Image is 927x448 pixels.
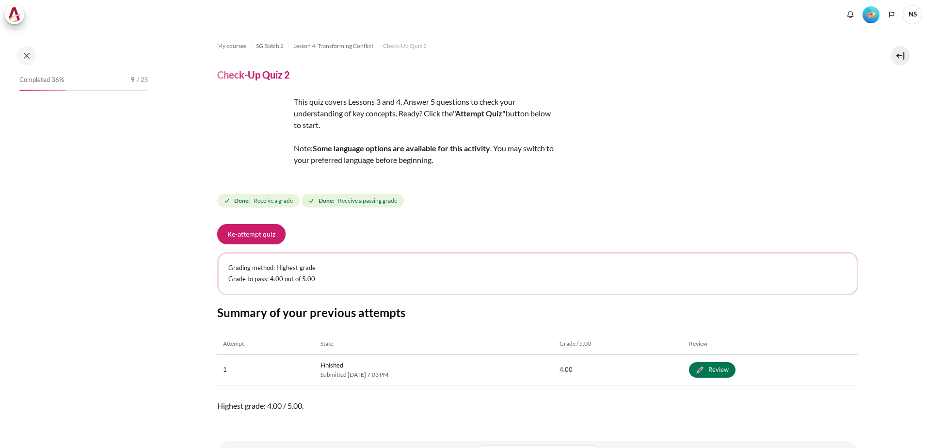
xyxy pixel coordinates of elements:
[554,354,683,385] td: 4.00
[383,42,427,50] span: Check-Up Quiz 2
[863,5,879,23] div: Level #2
[217,38,858,54] nav: Navigation bar
[228,263,847,273] p: Grading method: Highest grade
[217,96,290,169] img: fg
[19,75,64,85] span: Completed 36%
[689,362,735,378] a: Review
[903,5,922,24] a: User menu
[217,40,246,52] a: My courses
[254,196,293,205] span: Receive a grade
[338,196,397,205] span: Receive a passing grade
[293,42,373,50] span: Lesson 4: Transforming Conflict
[19,90,66,91] div: 36%
[256,42,284,50] span: SG Batch 2
[217,400,858,412] span: Highest grade: 4.00 / 5.00.
[859,5,883,23] a: Level #2
[217,354,315,385] td: 1
[217,68,290,81] h4: Check-Up Quiz 2
[453,109,506,118] strong: "Attempt Quiz"
[137,75,148,85] span: / 25
[8,7,21,22] img: Architeck
[234,196,250,205] strong: Done:
[320,370,548,379] span: Submitted [DATE] 7:03 PM
[217,224,286,244] button: Re-attempt quiz
[843,7,858,22] div: Show notification window with no new notifications
[313,144,490,153] strong: Some language options are available for this activity
[217,305,858,320] h3: Summary of your previous attempts
[217,42,246,50] span: My courses
[217,192,406,209] div: Completion requirements for Check-Up Quiz 2
[293,40,373,52] a: Lesson 4: Transforming Conflict
[5,5,29,24] a: Architeck Architeck
[315,354,554,385] td: Finished
[217,334,315,354] th: Attempt
[903,5,922,24] span: NS
[383,40,427,52] a: Check-Up Quiz 2
[256,40,284,52] a: SG Batch 2
[863,6,879,23] img: Level #2
[683,334,858,354] th: Review
[319,196,334,205] strong: Done:
[131,75,135,85] span: 9
[554,334,683,354] th: Grade / 5.00
[228,274,847,284] p: Grade to pass: 4.00 out of 5.00
[884,7,899,22] button: Languages
[217,96,557,177] div: This quiz covers Lessons 3 and 4. Answer 5 questions to check your understanding of key concepts....
[315,334,554,354] th: State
